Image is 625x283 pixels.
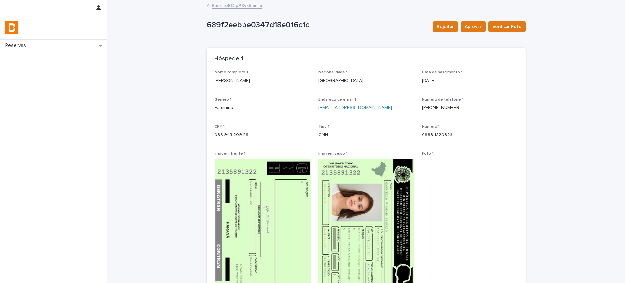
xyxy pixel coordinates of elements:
span: Imagem verso 1 [318,152,348,156]
p: 689f2eebbe0347d18e016c1c [207,21,427,30]
a: Back toBC-pPXvk5mmm [212,1,262,9]
p: [DATE] [422,78,518,84]
p: - [422,159,518,165]
button: Verificar Foto [488,21,526,32]
span: Verificar Foto [493,23,521,30]
span: Foto 1 [422,152,434,156]
p: 09894320929 [422,132,518,138]
a: [EMAIL_ADDRESS][DOMAIN_NAME] [318,106,392,110]
span: Número de telefone 1 [422,98,464,102]
span: Nacionalidade 1 [318,70,348,74]
a: [PHONE_NUMBER] [422,106,461,110]
span: CPF 1 [215,125,225,129]
span: Gênero 1 [215,98,231,102]
p: Reservas [3,42,31,49]
button: Rejeitar [433,21,458,32]
span: Aprovar [465,23,481,30]
p: Feminino [215,105,311,111]
p: [GEOGRAPHIC_DATA] [318,78,414,84]
button: Aprovar [461,21,486,32]
span: Tipo 1 [318,125,329,129]
span: Número 1 [422,125,440,129]
span: Nome completo 1 [215,70,248,74]
span: Endereço de email 1 [318,98,356,102]
p: [PERSON_NAME] [215,78,311,84]
p: CNH [318,132,414,138]
h2: Hóspede 1 [215,55,243,63]
span: Data de nascimento 1 [422,70,463,74]
img: zVaNuJHRTjyIjT5M9Xd5 [5,21,18,34]
p: 098.943.209-29 [215,132,311,138]
span: Rejeitar [437,23,454,30]
span: Imagem frente 1 [215,152,245,156]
